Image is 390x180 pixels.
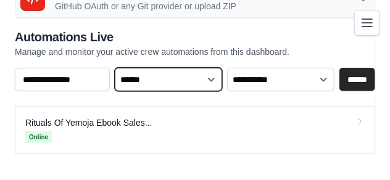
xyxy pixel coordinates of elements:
p: Rituals Of Yemoja Ebook Sales... [25,117,152,129]
iframe: Chat Widget [328,121,390,180]
span: Online [25,131,52,143]
a: Rituals Of Yemoja Ebook Sales... Online [15,106,375,153]
button: Toggle navigation [354,10,380,36]
div: Giny del xat [328,121,390,180]
p: Manage and monitor your active crew automations from this dashboard. [15,46,289,58]
h2: Automations Live [15,28,289,46]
